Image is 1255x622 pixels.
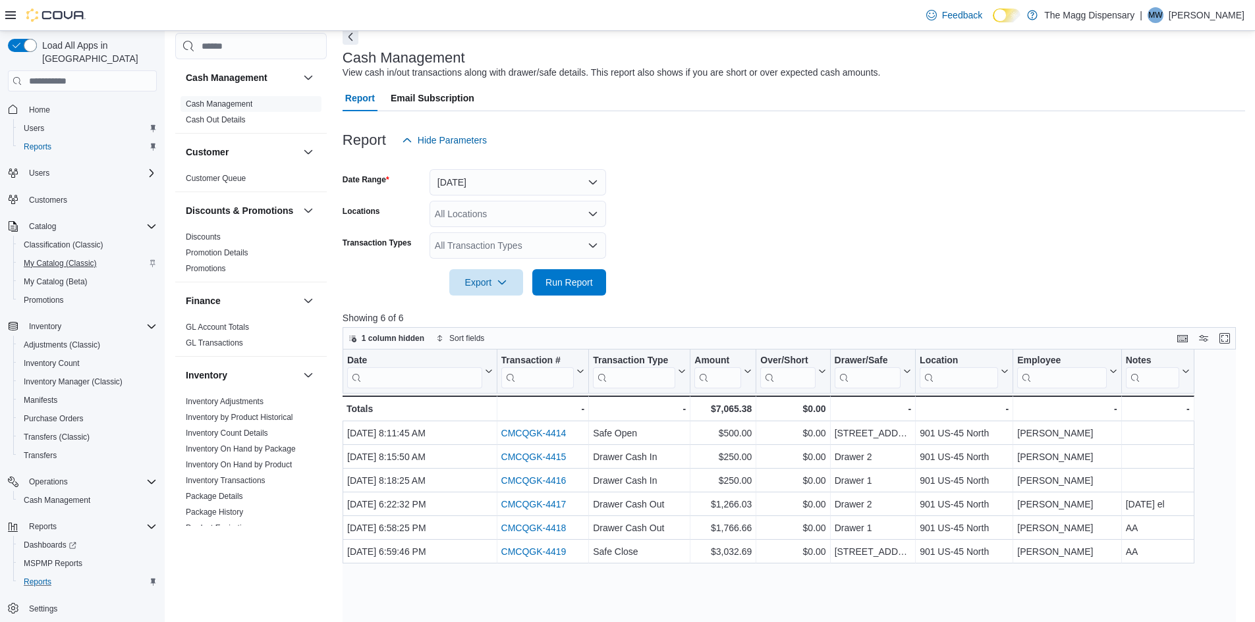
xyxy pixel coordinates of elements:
[24,192,157,208] span: Customers
[186,173,246,184] span: Customer Queue
[186,204,293,217] h3: Discounts & Promotions
[29,105,50,115] span: Home
[834,473,910,488] div: Drawer 1
[24,192,72,208] a: Customers
[1017,355,1106,367] div: Employee
[186,145,229,159] h3: Customer
[18,429,157,445] span: Transfers (Classic)
[24,258,97,269] span: My Catalog (Classic)
[760,401,825,417] div: $0.00
[186,174,246,183] a: Customer Queue
[593,449,686,465] div: Drawer Cash In
[942,9,982,22] span: Feedback
[18,237,109,253] a: Classification (Classic)
[501,401,584,417] div: -
[18,448,157,463] span: Transfers
[593,496,686,512] div: Drawer Cash Out
[1017,449,1117,465] div: [PERSON_NAME]
[760,355,815,367] div: Over/Short
[24,219,157,234] span: Catalog
[1126,355,1190,388] button: Notes
[24,165,157,181] span: Users
[1140,7,1142,23] p: |
[300,203,316,219] button: Discounts & Promotions
[545,276,593,289] span: Run Report
[449,269,523,296] button: Export
[834,355,910,388] button: Drawer/Safe
[920,401,1009,417] div: -
[186,492,243,501] a: Package Details
[13,254,162,272] button: My Catalog (Classic)
[186,397,264,406] a: Inventory Adjustments
[18,574,57,590] a: Reports
[18,537,82,553] a: Dashboards
[29,321,61,332] span: Inventory
[694,496,752,512] div: $1,266.03
[920,544,1009,559] div: 901 US-45 North
[29,195,67,205] span: Customers
[1017,425,1117,441] div: [PERSON_NAME]
[186,248,248,257] a: Promotion Details
[3,217,162,236] button: Catalog
[1196,330,1212,346] button: Display options
[391,85,474,111] span: Email Subscription
[18,139,57,155] a: Reports
[300,70,316,86] button: Cash Management
[834,520,910,536] div: Drawer 1
[3,517,162,536] button: Reports
[834,425,910,441] div: [STREET_ADDRESS]
[24,340,100,350] span: Adjustments (Classic)
[1126,355,1179,367] div: Notes
[24,319,157,334] span: Inventory
[13,446,162,465] button: Transfers
[186,294,298,307] button: Finance
[1148,7,1162,23] span: MW
[186,145,298,159] button: Customer
[3,164,162,182] button: Users
[920,520,1009,536] div: 901 US-45 North
[694,473,752,488] div: $250.00
[24,519,62,534] button: Reports
[694,520,752,536] div: $1,766.66
[37,39,157,65] span: Load All Apps in [GEOGRAPHIC_DATA]
[186,428,268,438] span: Inventory Count Details
[186,232,221,242] a: Discounts
[593,425,686,441] div: Safe Open
[501,523,566,533] a: CMCQGK-4418
[175,96,327,133] div: Cash Management
[343,50,465,66] h3: Cash Management
[186,475,265,486] span: Inventory Transactions
[1017,355,1106,388] div: Employee
[13,554,162,573] button: MSPMP Reports
[593,520,686,536] div: Drawer Cash Out
[186,444,296,454] a: Inventory On Hand by Package
[920,449,1009,465] div: 901 US-45 North
[834,355,900,388] div: Drawer/Safe
[347,449,493,465] div: [DATE] 8:15:50 AM
[18,139,157,155] span: Reports
[760,449,825,465] div: $0.00
[593,401,686,417] div: -
[18,448,62,463] a: Transfers
[29,221,56,232] span: Catalog
[13,336,162,354] button: Adjustments (Classic)
[24,101,157,117] span: Home
[694,544,752,559] div: $3,032.69
[921,2,988,28] a: Feedback
[13,354,162,373] button: Inventory Count
[186,460,292,469] a: Inventory On Hand by Product
[18,120,157,136] span: Users
[13,291,162,309] button: Promotions
[593,355,686,388] button: Transaction Type
[1169,7,1244,23] p: [PERSON_NAME]
[343,174,389,185] label: Date Range
[3,190,162,209] button: Customers
[24,495,90,505] span: Cash Management
[3,99,162,118] button: Home
[343,66,881,80] div: View cash in/out transactions along with drawer/safe details. This report also shows if you are s...
[24,432,90,442] span: Transfers (Classic)
[532,269,606,296] button: Run Report
[24,102,55,118] a: Home
[18,337,105,353] a: Adjustments (Classic)
[29,168,49,178] span: Users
